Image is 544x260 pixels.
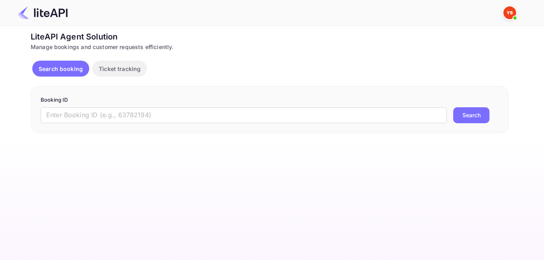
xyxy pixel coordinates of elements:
img: Yandex Support [503,6,516,19]
p: Ticket tracking [99,65,141,73]
img: LiteAPI Logo [18,6,68,19]
input: Enter Booking ID (e.g., 63782194) [41,107,447,123]
p: Search booking [39,65,83,73]
p: Booking ID [41,96,499,104]
div: LiteAPI Agent Solution [31,31,509,43]
button: Search [453,107,489,123]
div: Manage bookings and customer requests efficiently. [31,43,509,51]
